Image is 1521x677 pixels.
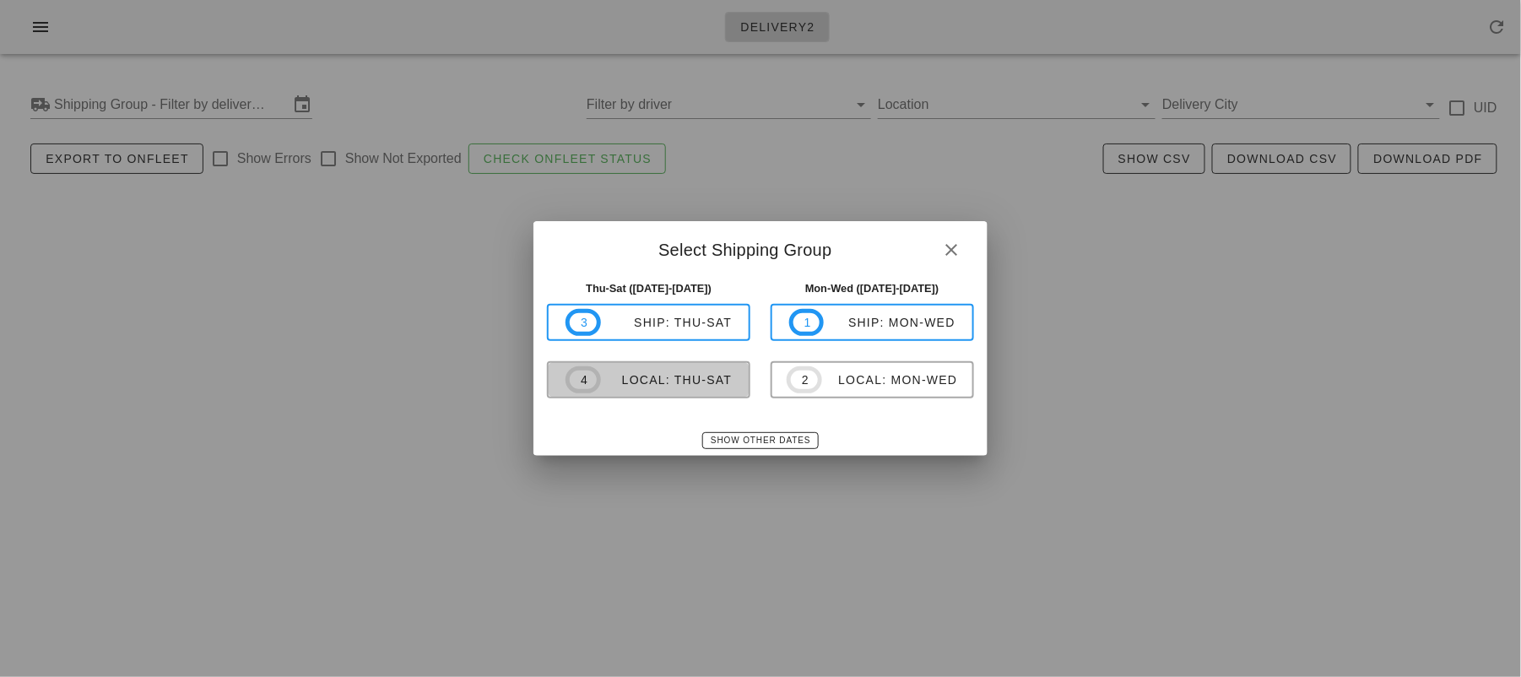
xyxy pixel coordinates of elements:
[805,282,939,295] strong: Mon-Wed ([DATE]-[DATE])
[547,304,750,341] button: 3ship: Thu-Sat
[702,432,818,449] button: Show Other Dates
[601,373,733,387] div: local: Thu-Sat
[771,361,974,398] button: 2local: Mon-Wed
[547,361,750,398] button: 4local: Thu-Sat
[580,371,587,389] span: 4
[601,316,733,329] div: ship: Thu-Sat
[771,304,974,341] button: 1ship: Mon-Wed
[533,221,987,274] div: Select Shipping Group
[580,313,587,332] span: 3
[586,282,712,295] strong: Thu-Sat ([DATE]-[DATE])
[824,316,955,329] div: ship: Mon-Wed
[710,436,810,445] span: Show Other Dates
[822,373,958,387] div: local: Mon-Wed
[801,371,808,389] span: 2
[804,313,810,332] span: 1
